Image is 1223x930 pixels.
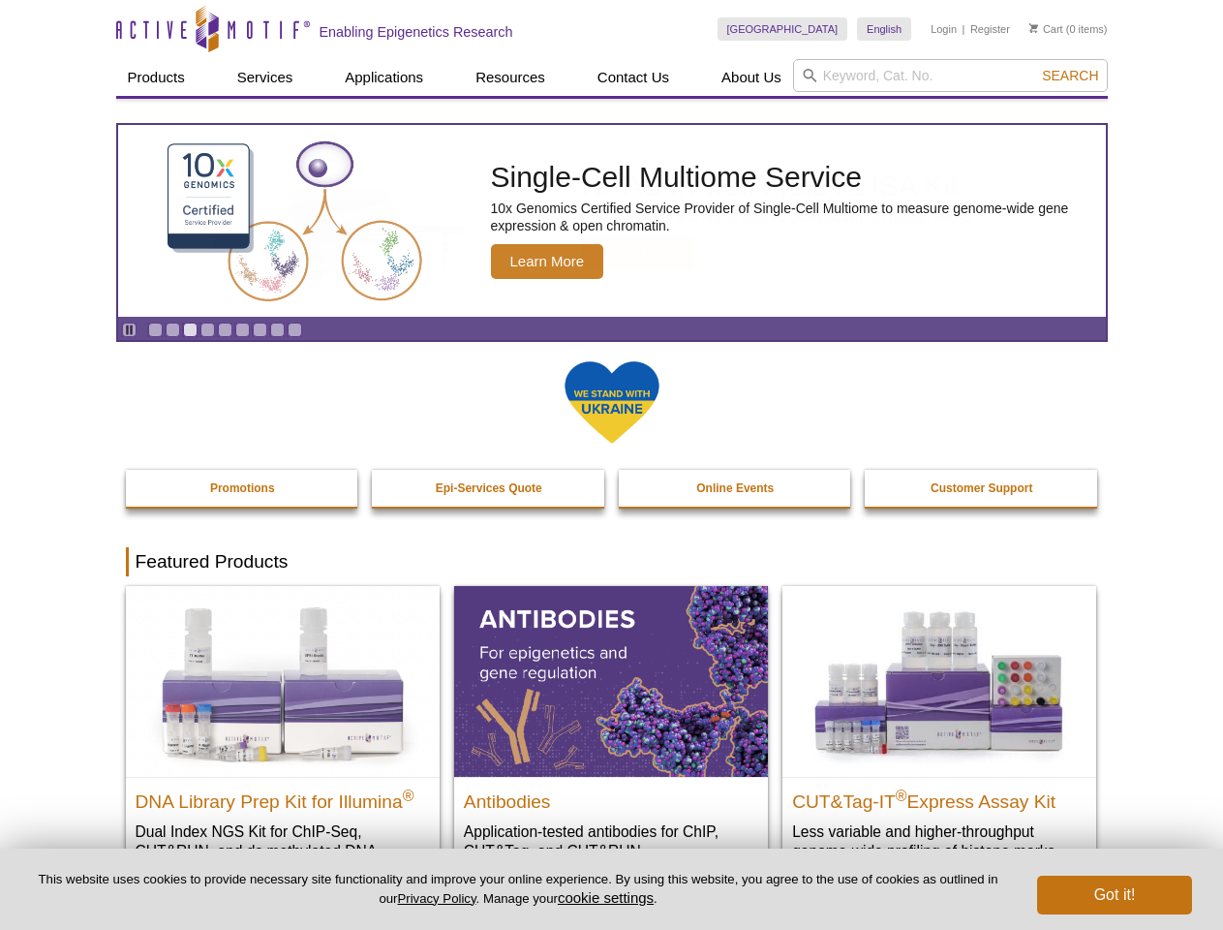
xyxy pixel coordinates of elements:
[1029,22,1063,36] a: Cart
[270,323,285,337] a: Go to slide 8
[464,59,557,96] a: Resources
[454,586,768,880] a: All Antibodies Antibodies Application-tested antibodies for ChIP, CUT&Tag, and CUT&RUN.
[464,783,758,812] h2: Antibodies
[126,470,360,507] a: Promotions
[619,470,853,507] a: Online Events
[564,359,660,446] img: We Stand With Ukraine
[226,59,305,96] a: Services
[865,470,1099,507] a: Customer Support
[1036,67,1104,84] button: Search
[183,323,198,337] a: Go to slide 3
[116,59,197,96] a: Products
[1029,23,1038,33] img: Your Cart
[696,481,774,495] strong: Online Events
[253,323,267,337] a: Go to slide 7
[1029,17,1108,41] li: (0 items)
[1037,876,1192,914] button: Got it!
[372,470,606,507] a: Epi-Services Quote
[931,481,1032,495] strong: Customer Support
[970,22,1010,36] a: Register
[857,17,911,41] a: English
[491,163,1096,192] h2: Single-Cell Multiome Service
[558,889,654,906] button: cookie settings
[126,586,440,776] img: DNA Library Prep Kit for Illumina
[397,891,475,906] a: Privacy Policy
[1042,68,1098,83] span: Search
[210,481,275,495] strong: Promotions
[166,323,180,337] a: Go to slide 2
[491,200,1096,234] p: 10x Genomics Certified Service Provider of Single-Cell Multiome to measure genome-wide gene expre...
[136,783,430,812] h2: DNA Library Prep Kit for Illumina
[126,586,440,899] a: DNA Library Prep Kit for Illumina DNA Library Prep Kit for Illumina® Dual Index NGS Kit for ChIP-...
[333,59,435,96] a: Applications
[149,133,440,310] img: Single-Cell Multiome Service
[200,323,215,337] a: Go to slide 4
[126,547,1098,576] h2: Featured Products
[792,821,1086,861] p: Less variable and higher-throughput genome-wide profiling of histone marks​.
[792,783,1086,812] h2: CUT&Tag-IT Express Assay Kit
[436,481,542,495] strong: Epi-Services Quote
[931,22,957,36] a: Login
[403,787,414,803] sup: ®
[586,59,681,96] a: Contact Us
[320,23,513,41] h2: Enabling Epigenetics Research
[793,59,1108,92] input: Keyword, Cat. No.
[782,586,1096,776] img: CUT&Tag-IT® Express Assay Kit
[31,871,1005,908] p: This website uses cookies to provide necessary site functionality and improve your online experie...
[148,323,163,337] a: Go to slide 1
[235,323,250,337] a: Go to slide 6
[136,821,430,881] p: Dual Index NGS Kit for ChIP-Seq, CUT&RUN, and ds methylated DNA assays.
[122,323,137,337] a: Toggle autoplay
[896,787,907,803] sup: ®
[782,586,1096,880] a: CUT&Tag-IT® Express Assay Kit CUT&Tag-IT®Express Assay Kit Less variable and higher-throughput ge...
[454,586,768,776] img: All Antibodies
[491,244,604,279] span: Learn More
[963,17,965,41] li: |
[118,125,1106,317] a: Single-Cell Multiome Service Single-Cell Multiome Service 10x Genomics Certified Service Provider...
[464,821,758,861] p: Application-tested antibodies for ChIP, CUT&Tag, and CUT&RUN.
[218,323,232,337] a: Go to slide 5
[710,59,793,96] a: About Us
[718,17,848,41] a: [GEOGRAPHIC_DATA]
[288,323,302,337] a: Go to slide 9
[118,125,1106,317] article: Single-Cell Multiome Service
